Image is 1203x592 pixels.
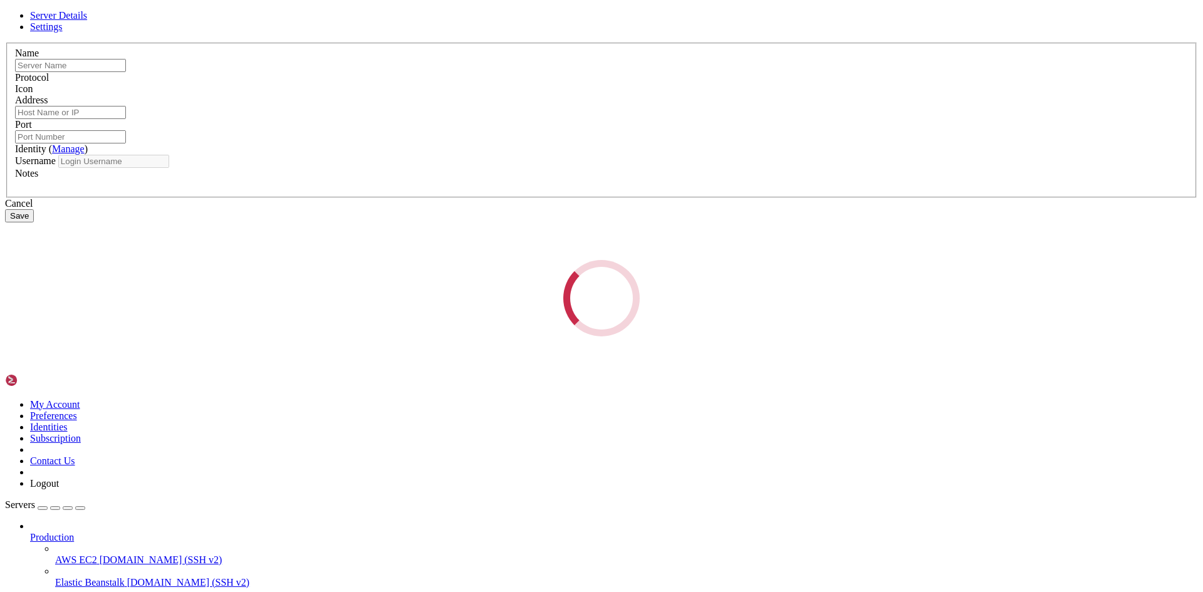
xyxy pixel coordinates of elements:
[30,433,81,444] a: Subscription
[30,532,74,543] span: Production
[30,478,59,489] a: Logout
[55,566,1198,588] li: Elastic Beanstalk [DOMAIN_NAME] (SSH v2)
[49,143,88,154] span: ( )
[5,374,77,387] img: Shellngn
[15,95,48,105] label: Address
[5,499,85,510] a: Servers
[100,554,222,565] span: [DOMAIN_NAME] (SSH v2)
[5,499,35,510] span: Servers
[5,26,1040,37] x-row: Access denied
[30,422,68,432] a: Identities
[5,80,1040,90] x-row: Pocillito@[TECHNICAL_ID]'s password:
[5,16,1040,26] x-row: Pocillito@[TECHNICAL_ID]'s password:
[55,554,97,565] span: AWS EC2
[15,130,126,143] input: Port Number
[30,410,77,421] a: Preferences
[5,37,1040,48] x-row: Pocillito@[TECHNICAL_ID]'s password:
[55,554,1198,566] a: AWS EC2 [DOMAIN_NAME] (SSH v2)
[5,48,1040,58] x-row: Access denied
[5,5,1040,16] x-row: Access denied
[15,106,126,119] input: Host Name or IP
[5,209,34,222] button: Save
[5,69,1040,80] x-row: Access denied
[15,83,33,94] label: Icon
[30,399,80,410] a: My Account
[15,155,56,166] label: Username
[15,143,88,154] label: Identity
[5,58,1040,69] x-row: Pocillito@[TECHNICAL_ID]'s password:
[15,168,38,179] label: Notes
[30,10,87,21] a: Server Details
[55,577,1198,588] a: Elastic Beanstalk [DOMAIN_NAME] (SSH v2)
[563,260,640,336] div: Loading...
[30,455,75,466] a: Contact Us
[52,143,85,154] a: Manage
[30,21,63,32] a: Settings
[5,198,1198,209] div: Cancel
[58,155,169,168] input: Login Username
[30,532,1198,543] a: Production
[15,119,32,130] label: Port
[55,577,125,588] span: Elastic Beanstalk
[15,48,39,58] label: Name
[185,80,190,90] div: (34, 7)
[127,577,250,588] span: [DOMAIN_NAME] (SSH v2)
[15,72,49,83] label: Protocol
[15,59,126,72] input: Server Name
[55,543,1198,566] li: AWS EC2 [DOMAIN_NAME] (SSH v2)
